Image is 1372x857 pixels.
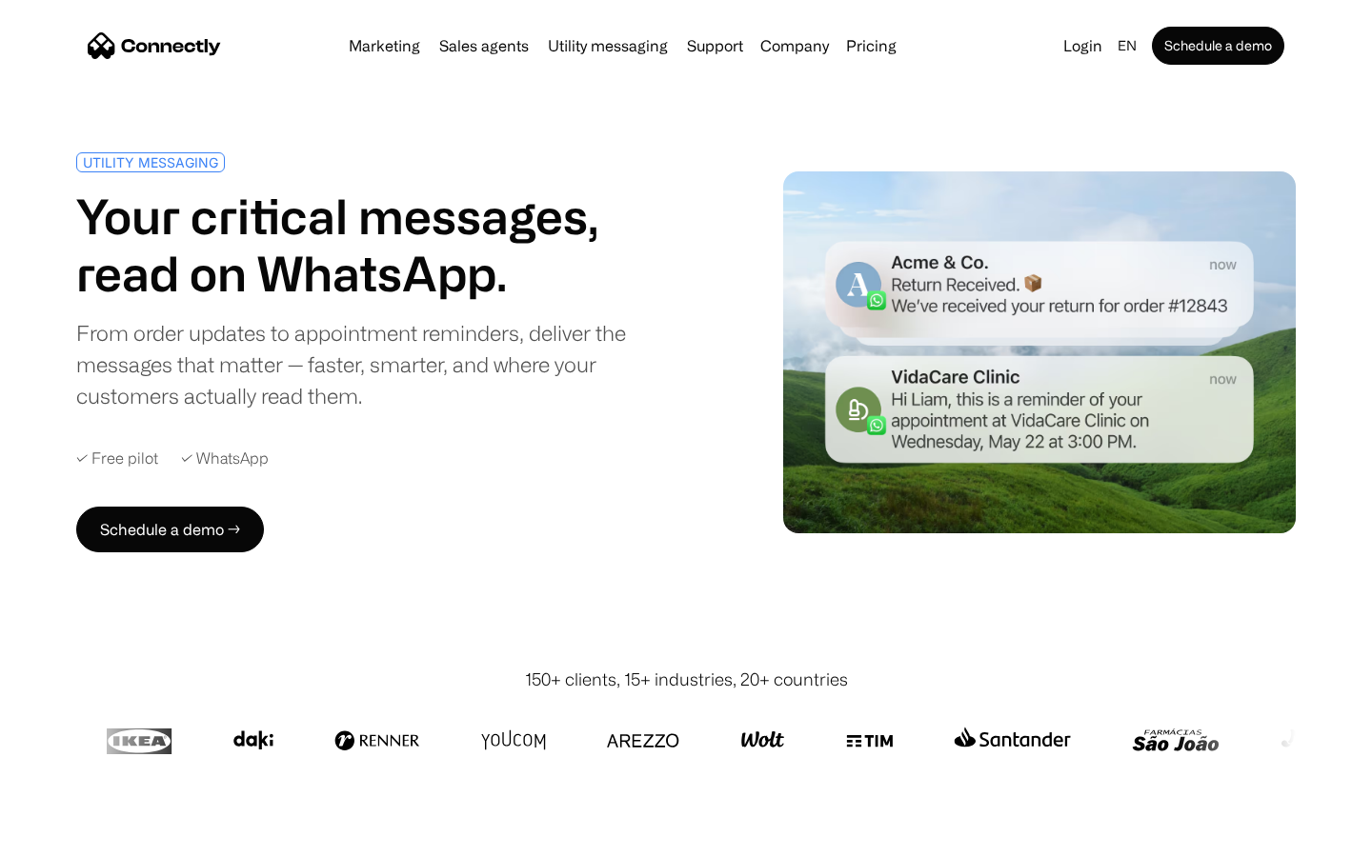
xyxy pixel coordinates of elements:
a: Login [1056,32,1110,59]
div: From order updates to appointment reminders, deliver the messages that matter — faster, smarter, ... [76,317,678,411]
ul: Language list [38,824,114,850]
div: 150+ clients, 15+ industries, 20+ countries [525,667,848,692]
div: ✓ Free pilot [76,449,158,468]
div: UTILITY MESSAGING [83,155,218,169]
aside: Language selected: English [19,822,114,850]
a: Support [679,38,751,53]
a: Pricing [838,38,904,53]
a: Schedule a demo → [76,507,264,552]
a: Sales agents [432,38,536,53]
a: Marketing [341,38,428,53]
h1: Your critical messages, read on WhatsApp. [76,188,678,302]
a: Utility messaging [540,38,676,53]
div: ✓ WhatsApp [181,449,269,468]
div: Company [760,32,829,59]
a: Schedule a demo [1152,27,1284,65]
div: en [1118,32,1137,59]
